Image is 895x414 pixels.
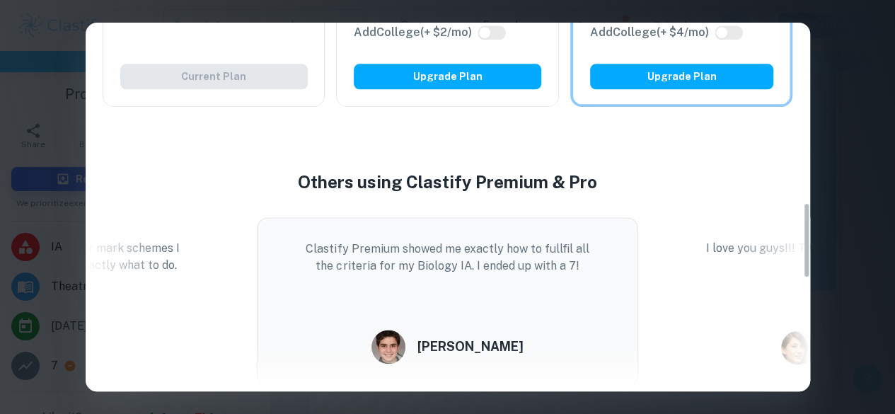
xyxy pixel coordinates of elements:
[297,241,598,275] p: Clastify Premium showed me exactly how to fullfil all the criteria for my Biology IA. I ended up ...
[86,169,810,195] h4: Others using Clastify Premium & Pro
[354,64,541,89] button: Upgrade Plan
[590,64,773,89] button: Upgrade Plan
[371,330,405,364] img: Carlos
[354,24,472,41] h6: Click to see all the additional College features.
[590,24,709,41] h6: Click to see all the additional College features.
[417,337,523,357] h6: [PERSON_NAME]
